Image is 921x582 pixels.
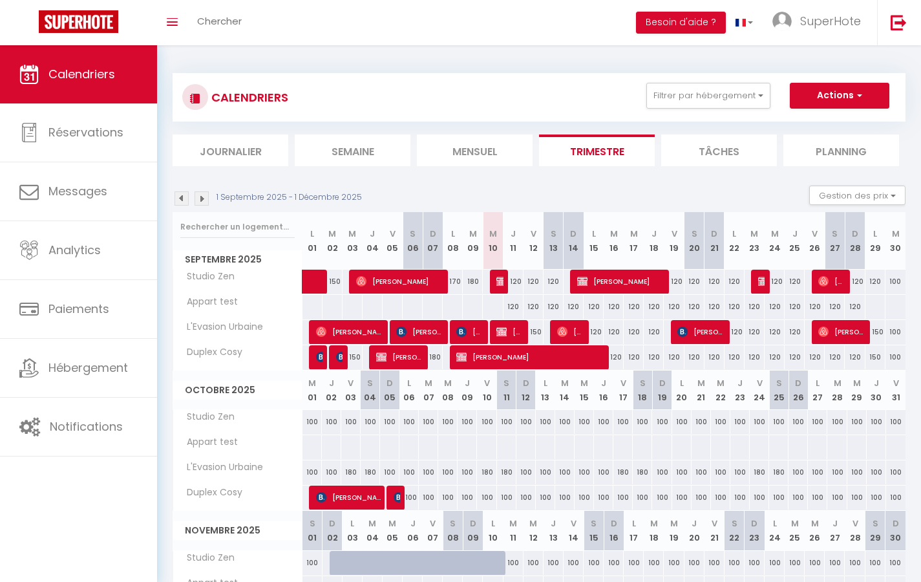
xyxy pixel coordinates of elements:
button: Ouvrir le widget de chat LiveChat [10,5,49,44]
abbr: S [776,377,782,389]
span: Studio Zen [175,410,238,424]
th: 20 [684,212,704,270]
abbr: V [484,377,490,389]
abbr: V [390,228,396,240]
th: 27 [825,212,845,270]
div: 100 [769,410,789,434]
abbr: M [630,228,638,240]
div: 100 [399,460,419,484]
abbr: D [795,377,801,389]
div: 100 [885,320,905,344]
th: 12 [516,371,536,410]
div: 100 [867,460,886,484]
div: 100 [711,460,730,484]
div: 100 [302,460,322,484]
div: 120 [704,345,725,369]
div: 100 [555,460,575,484]
th: 30 [867,371,886,410]
div: 120 [765,345,785,369]
abbr: M [834,377,842,389]
abbr: V [757,377,763,389]
th: 21 [704,212,725,270]
abbr: M [580,377,588,389]
abbr: J [601,377,606,389]
li: Mensuel [417,135,533,166]
abbr: M [328,228,336,240]
abbr: D [570,228,577,240]
div: 120 [544,270,564,294]
th: 14 [555,371,575,410]
span: [PERSON_NAME] [336,345,343,369]
div: 100 [867,410,886,434]
div: 100 [458,460,477,484]
div: 120 [624,345,644,369]
abbr: L [816,377,820,389]
div: 120 [785,270,805,294]
abbr: D [430,228,436,240]
span: [PERSON_NAME] [577,269,664,294]
th: 15 [584,212,604,270]
abbr: V [812,228,818,240]
div: 120 [604,320,624,344]
th: 04 [361,371,380,410]
div: 120 [503,270,524,294]
span: Appart test [175,295,241,309]
span: [PERSON_NAME] [496,319,523,344]
div: 120 [805,345,825,369]
span: [PERSON_NAME] [818,269,845,294]
div: 120 [644,320,664,344]
div: 120 [725,345,745,369]
abbr: J [651,228,657,240]
th: 14 [564,212,584,270]
div: 120 [524,270,544,294]
div: 100 [692,410,711,434]
div: 120 [785,295,805,319]
div: 120 [785,320,805,344]
div: 150 [865,320,885,344]
span: Calendriers [48,66,115,82]
div: 120 [684,345,704,369]
span: [PERSON_NAME] [394,485,400,510]
div: 100 [322,410,341,434]
abbr: M [717,377,725,389]
div: 100 [711,410,730,434]
th: 15 [575,371,594,410]
span: [PERSON_NAME] [316,485,383,510]
span: Analytics [48,242,101,258]
th: 16 [604,212,624,270]
th: 28 [845,212,865,270]
abbr: L [732,228,736,240]
div: 100 [730,460,750,484]
abbr: J [792,228,798,240]
button: Filtrer par hébergement [646,83,770,109]
div: 120 [684,270,704,294]
abbr: D [523,377,529,389]
th: 30 [885,212,905,270]
abbr: J [465,377,470,389]
h3: CALENDRIERS [208,83,288,112]
th: 12 [524,212,544,270]
div: 100 [575,410,594,434]
abbr: J [370,228,375,240]
div: 120 [765,270,785,294]
div: 120 [584,320,604,344]
div: 120 [624,320,644,344]
div: 120 [725,320,745,344]
div: 120 [704,270,725,294]
span: [PERSON_NAME] [PERSON_NAME] [758,269,765,294]
div: 100 [789,460,808,484]
div: 170 [443,270,463,294]
th: 24 [765,212,785,270]
img: Super Booking [39,10,118,33]
div: 120 [564,295,584,319]
div: 120 [664,345,684,369]
th: 08 [438,371,458,410]
img: ... [772,12,792,31]
div: 100 [438,410,458,434]
div: 120 [644,345,664,369]
div: 100 [516,460,536,484]
div: 120 [725,270,745,294]
abbr: S [640,377,646,389]
span: Duplex Cosy [175,486,246,500]
div: 100 [419,460,438,484]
